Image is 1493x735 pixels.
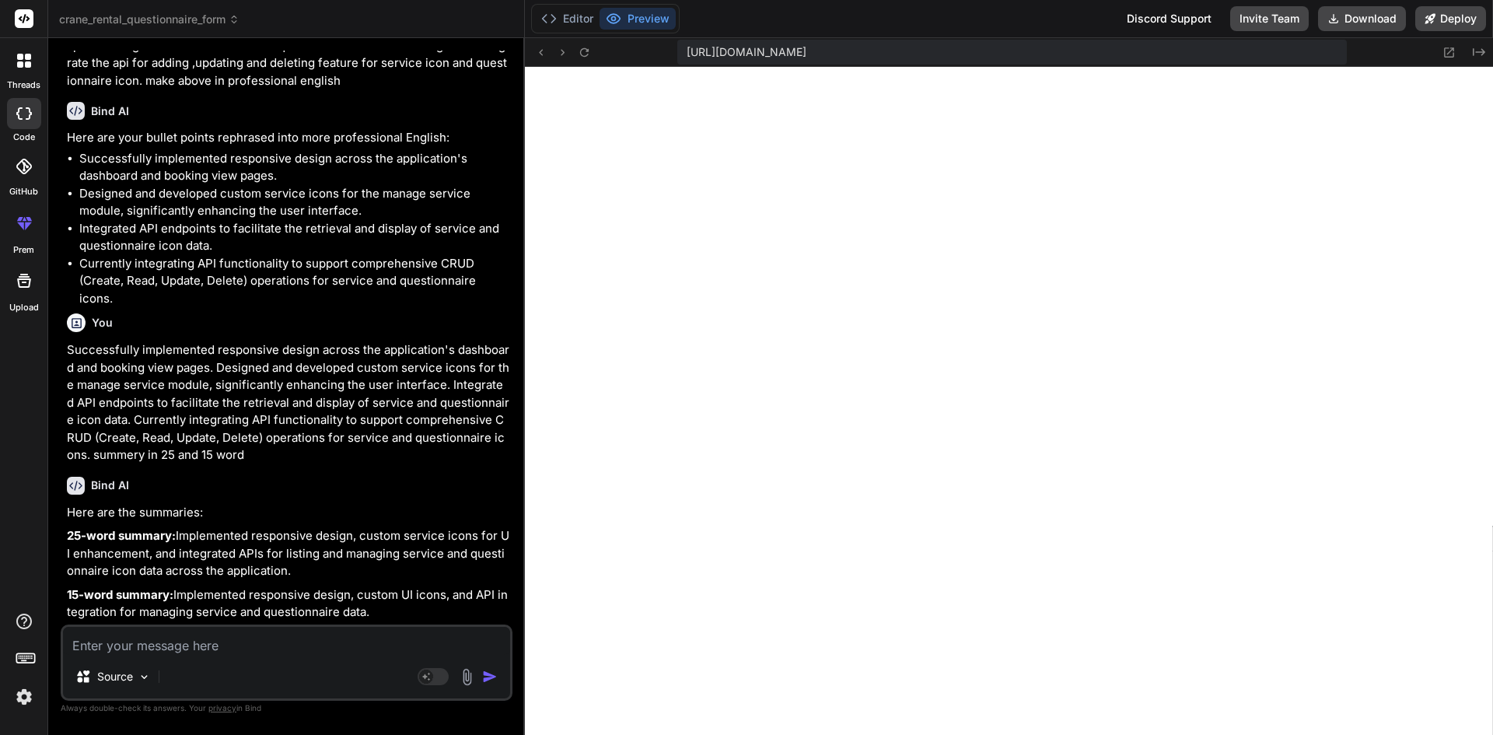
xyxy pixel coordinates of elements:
[13,131,35,144] label: code
[482,669,498,684] img: icon
[67,129,509,147] p: Here are your bullet points rephrased into more professional English:
[67,528,176,543] strong: 25-word summary:
[59,12,240,27] span: crane_rental_questionnaire_form
[67,341,509,464] p: Successfully implemented responsive design across the application's dashboard and booking view pa...
[97,669,133,684] p: Source
[9,185,38,198] label: GitHub
[79,220,509,255] li: Integrated API endpoints to facilitate the retrieval and display of service and questionnaire ico...
[687,44,806,60] span: [URL][DOMAIN_NAME]
[1415,6,1486,31] button: Deploy
[600,8,676,30] button: Preview
[138,670,151,684] img: Pick Models
[91,478,129,493] h6: Bind AI
[525,67,1493,735] iframe: Preview
[9,301,39,314] label: Upload
[67,504,509,522] p: Here are the summaries:
[458,668,476,686] img: attachment
[67,586,509,621] p: Implemented responsive design, custom UI icons, and API integration for managing service and ques...
[1318,6,1406,31] button: Download
[79,185,509,220] li: Designed and developed custom service icons for the manage service module, significantly enhancin...
[79,255,509,308] li: Currently integrating API functionality to support comprehensive CRUD (Create, Read, Update, Dele...
[61,701,512,716] p: Always double-check its answers. Your in Bind
[91,103,129,119] h6: Bind AI
[79,150,509,185] li: Successfully implemented responsive design across the application's dashboard and booking view pa...
[1117,6,1221,31] div: Discord Support
[67,587,173,602] strong: 15-word summary:
[92,315,113,331] h6: You
[208,703,236,712] span: privacy
[67,527,509,580] p: Implemented responsive design, custom service icons for UI enhancement, and integrated APIs for l...
[535,8,600,30] button: Editor
[11,684,37,710] img: settings
[7,79,40,92] label: threads
[1230,6,1309,31] button: Invite Team
[13,243,34,257] label: prem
